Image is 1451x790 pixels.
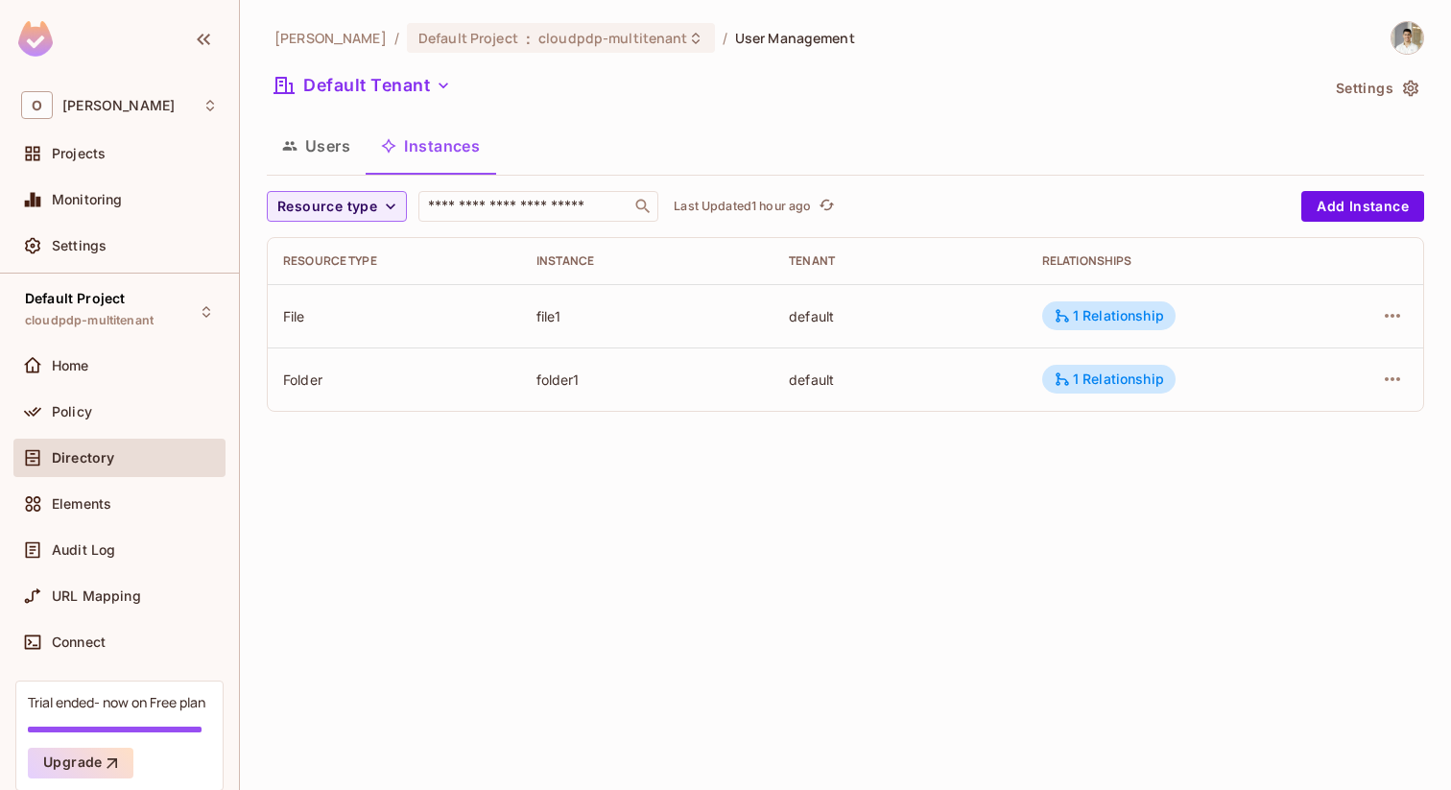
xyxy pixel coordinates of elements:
[52,404,92,419] span: Policy
[1301,191,1424,222] button: Add Instance
[1392,22,1423,54] img: Omer Zuarets
[536,253,759,269] div: Instance
[52,146,106,161] span: Projects
[267,70,459,101] button: Default Tenant
[789,371,1011,389] div: default
[62,98,175,113] span: Workspace: Omer Test
[674,199,811,214] p: Last Updated 1 hour ago
[366,122,495,170] button: Instances
[283,371,506,389] div: Folder
[52,358,89,373] span: Home
[789,253,1011,269] div: Tenant
[277,195,377,219] span: Resource type
[1054,307,1164,324] div: 1 Relationship
[52,588,141,604] span: URL Mapping
[18,21,53,57] img: SReyMgAAAABJRU5ErkJggg==
[1042,253,1300,269] div: Relationships
[52,496,111,512] span: Elements
[536,371,759,389] div: folder1
[21,91,53,119] span: O
[1054,371,1164,388] div: 1 Relationship
[819,197,835,216] span: refresh
[536,307,759,325] div: file1
[538,29,688,47] span: cloudpdp-multitenant
[52,634,106,650] span: Connect
[735,29,855,47] span: User Management
[789,307,1011,325] div: default
[52,238,107,253] span: Settings
[418,29,518,47] span: Default Project
[812,195,839,218] span: Click to refresh data
[52,542,115,558] span: Audit Log
[267,122,366,170] button: Users
[394,29,399,47] li: /
[816,195,839,218] button: refresh
[52,450,114,466] span: Directory
[52,192,123,207] span: Monitoring
[723,29,727,47] li: /
[525,31,532,46] span: :
[25,313,154,328] span: cloudpdp-multitenant
[274,29,387,47] span: the active workspace
[283,253,506,269] div: Resource type
[25,291,125,306] span: Default Project
[1328,73,1424,104] button: Settings
[283,307,506,325] div: File
[267,191,407,222] button: Resource type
